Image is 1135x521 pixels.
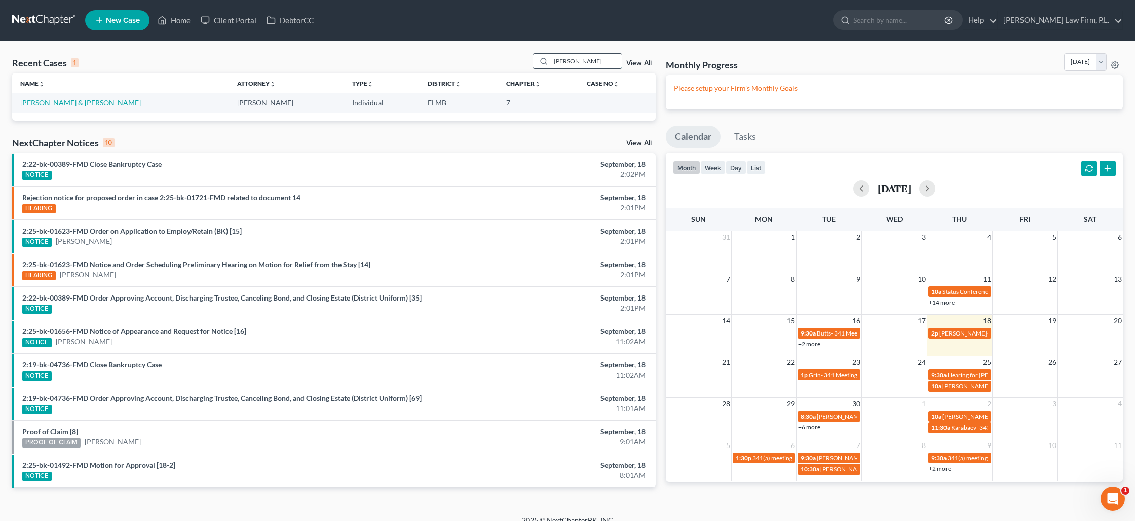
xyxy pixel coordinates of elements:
td: [PERSON_NAME] [229,93,344,112]
div: September, 18 [445,326,646,337]
span: 19 [1047,315,1057,327]
span: 9 [855,273,861,285]
div: 11:01AM [445,403,646,414]
i: unfold_more [367,81,373,87]
span: Tue [822,215,836,224]
span: 2 [855,231,861,243]
span: 30 [851,398,861,410]
td: Individual [344,93,420,112]
a: Nameunfold_more [20,80,45,87]
div: September, 18 [445,460,646,470]
span: 11:30a [931,424,950,431]
div: 10 [103,138,115,147]
div: September, 18 [445,259,646,270]
span: 5 [1051,231,1057,243]
span: 28 [721,398,731,410]
td: FLMB [420,93,498,112]
div: 2:01PM [445,203,646,213]
i: unfold_more [39,81,45,87]
span: [PERSON_NAME]- 341 Meeting [817,413,901,420]
span: 16 [851,315,861,327]
div: 2:01PM [445,236,646,246]
div: HEARING [22,204,56,213]
span: New Case [106,17,140,24]
span: Mon [755,215,773,224]
a: +2 more [929,465,951,472]
span: 29 [786,398,796,410]
span: [PERSON_NAME]- 341 Meeting [942,382,1027,390]
a: [PERSON_NAME] [56,337,112,347]
span: 4 [1117,398,1123,410]
span: 1 [921,398,927,410]
a: Chapterunfold_more [506,80,541,87]
span: Grin- 341 Meeting [809,371,857,379]
div: PROOF OF CLAIM [22,438,81,448]
button: month [673,161,700,174]
span: 9:30a [931,371,947,379]
span: 26 [1047,356,1057,368]
span: 4 [986,231,992,243]
span: 10 [917,273,927,285]
a: 2:25-bk-01492-FMD Motion for Approval [18-2] [22,461,175,469]
div: September, 18 [445,193,646,203]
span: 31 [721,231,731,243]
div: NOTICE [22,338,52,347]
span: 7 [855,439,861,452]
div: 1 [71,58,79,67]
a: 2:19-bk-04736-FMD Close Bankruptcy Case [22,360,162,369]
span: 341(a) meeting for [PERSON_NAME] [948,454,1045,462]
i: unfold_more [535,81,541,87]
span: 1:30p [736,454,751,462]
span: 2p [931,329,938,337]
span: 9:30a [801,329,816,337]
span: Thu [952,215,967,224]
span: 6 [790,439,796,452]
i: unfold_more [270,81,276,87]
h2: [DATE] [878,183,911,194]
div: 2:01PM [445,270,646,280]
a: +6 more [798,423,820,431]
input: Search by name... [853,11,946,29]
span: 22 [786,356,796,368]
a: Proof of Claim [8] [22,427,78,436]
div: September, 18 [445,360,646,370]
a: [PERSON_NAME] [60,270,116,280]
span: 8:30a [801,413,816,420]
span: Status Conference for Epic Sweets Group, LLC [942,288,1064,295]
span: 11 [1113,439,1123,452]
span: 25 [982,356,992,368]
a: [PERSON_NAME] & [PERSON_NAME] [20,98,141,107]
span: 3 [921,231,927,243]
a: Attorneyunfold_more [237,80,276,87]
span: 12 [1047,273,1057,285]
div: NOTICE [22,405,52,414]
div: NOTICE [22,472,52,481]
span: 27 [1113,356,1123,368]
span: 3 [1051,398,1057,410]
div: NOTICE [22,171,52,180]
span: 1 [790,231,796,243]
div: 9:01AM [445,437,646,447]
div: September, 18 [445,293,646,303]
a: [PERSON_NAME] Law Firm, P.L. [998,11,1122,29]
span: 1 [1121,487,1129,495]
a: 2:19-bk-04736-FMD Order Approving Account, Discharging Trustee, Canceling Bond, and Closing Estat... [22,394,422,402]
span: 341(a) meeting for [752,454,802,462]
div: 2:01PM [445,303,646,313]
span: Sat [1084,215,1096,224]
p: Please setup your Firm's Monthly Goals [674,83,1115,93]
span: 1p [801,371,808,379]
span: Karabaev- 341 Meeting [951,424,1013,431]
span: 5 [725,439,731,452]
a: +2 more [798,340,820,348]
div: September, 18 [445,393,646,403]
span: 10a [931,413,941,420]
h3: Monthly Progress [666,59,738,71]
a: Tasks [725,126,765,148]
div: Recent Cases [12,57,79,69]
a: Districtunfold_more [428,80,461,87]
i: unfold_more [455,81,461,87]
a: 2:25-bk-01623-FMD Notice and Order Scheduling Preliminary Hearing on Motion for Relief from the S... [22,260,370,269]
span: 10 [1047,439,1057,452]
span: 9 [986,439,992,452]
